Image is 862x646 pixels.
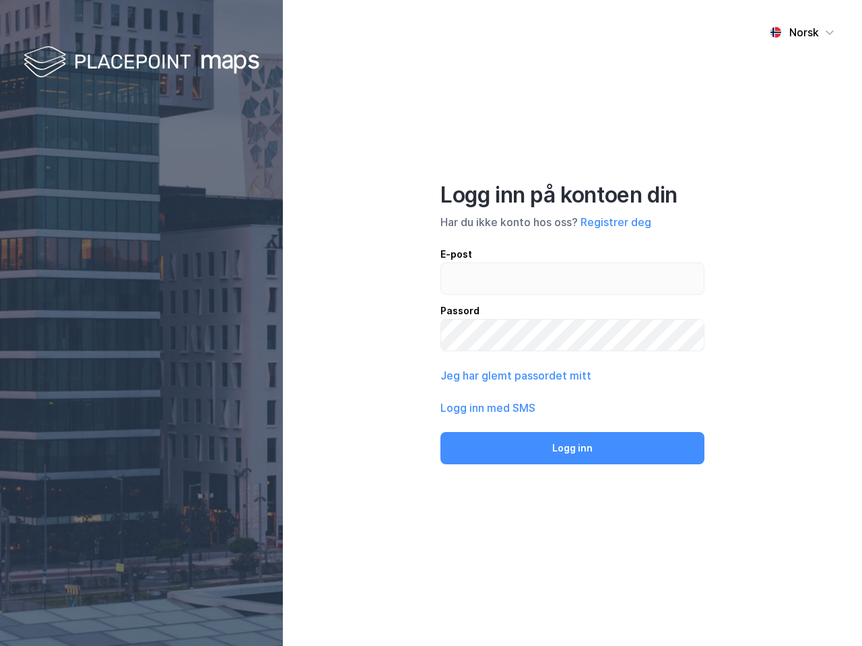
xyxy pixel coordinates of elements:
div: Logg inn på kontoen din [440,182,704,209]
img: logo-white.f07954bde2210d2a523dddb988cd2aa7.svg [24,43,259,83]
div: Passord [440,303,704,319]
button: Jeg har glemt passordet mitt [440,367,591,384]
div: E-post [440,246,704,262]
button: Registrer deg [581,214,651,230]
button: Logg inn med SMS [440,400,535,416]
iframe: Chat Widget [795,581,862,646]
div: Har du ikke konto hos oss? [440,214,704,230]
div: Norsk [789,24,819,40]
button: Logg inn [440,432,704,464]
